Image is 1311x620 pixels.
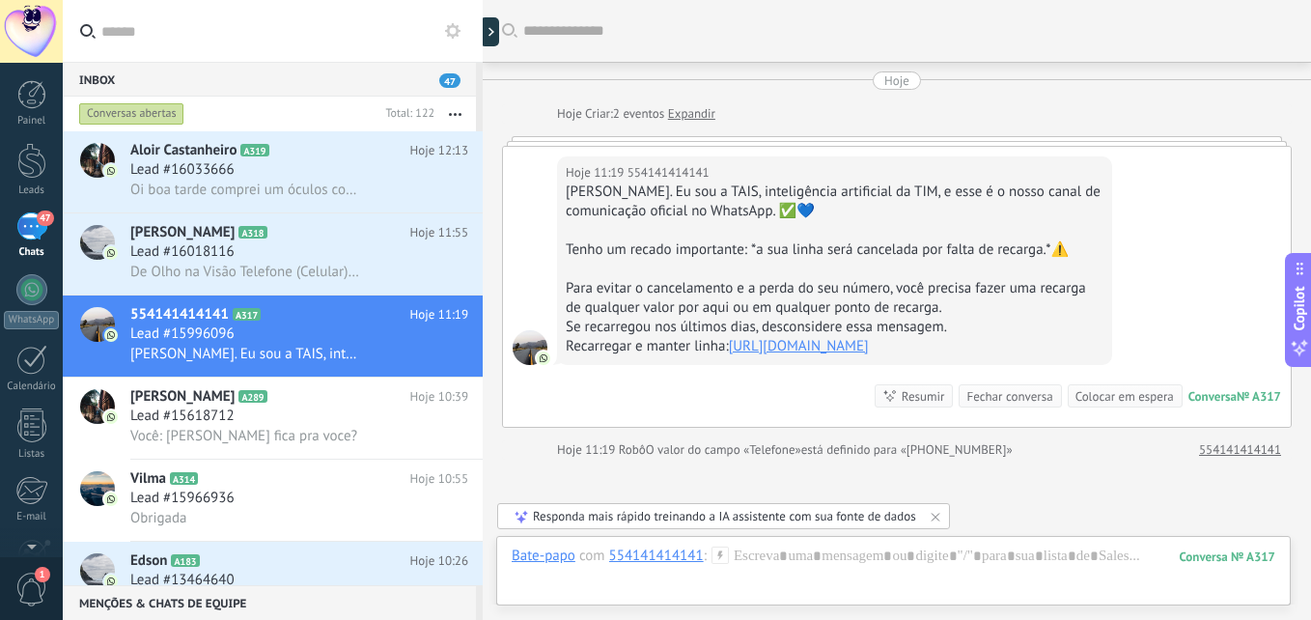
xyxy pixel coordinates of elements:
[238,226,266,239] span: A318
[566,163,628,183] div: Hoje 11:19
[240,144,268,156] span: A319
[104,493,118,506] img: icon
[668,104,715,124] a: Expandir
[170,472,198,485] span: A314
[130,181,362,199] span: Oi boa tarde comprei um óculos com vcs no ano passado mais não consegui ir pegar será que está aí...
[566,337,1103,356] div: Recarregar e manter linha:
[1075,387,1174,406] div: Colocar em espera
[410,305,468,324] span: Hoje 11:19
[884,71,909,90] div: Hoje
[966,387,1052,406] div: Fechar conversa
[63,460,483,541] a: avatariconVilmaA314Hoje 10:55Lead #15966936Obrigada
[233,308,261,321] span: A317
[619,441,646,458] span: Robô
[480,17,499,46] div: Mostrar
[1180,549,1275,565] div: 317
[566,279,1103,318] div: Para evitar o cancelamento e a perda do seu número, você precisa fazer uma recarga de qualquer va...
[130,345,362,363] span: [PERSON_NAME]. Eu sou a TAIS, inteligência artificial da TIM, e esse é o nosso canal de comunicaç...
[1290,287,1309,331] span: Copilot
[63,296,483,377] a: avataricon554141414141A317Hoje 11:19Lead #15996096[PERSON_NAME]. Eu sou a TAIS, inteligência arti...
[4,448,60,461] div: Listas
[130,427,357,445] span: Você: [PERSON_NAME] fica pra voce?
[4,246,60,259] div: Chats
[130,489,235,508] span: Lead #15966936
[704,547,707,566] span: :
[35,567,50,582] span: 1
[238,390,266,403] span: A289
[439,73,460,88] span: 47
[4,380,60,393] div: Calendário
[104,328,118,342] img: icon
[628,163,710,183] span: 554141414141
[104,246,118,260] img: icon
[130,324,235,344] span: Lead #15996096
[557,440,619,460] div: Hoje 11:19
[646,440,801,460] span: O valor do campo «Telefone»
[4,115,60,127] div: Painel
[566,318,1103,337] div: Se recarregou nos últimos dias, desconsidere essa mensagem.
[557,104,585,124] div: Hoje
[63,585,476,620] div: Menções & Chats de equipe
[513,330,547,365] span: 554141414141
[130,223,235,242] span: [PERSON_NAME]
[130,571,235,590] span: Lead #13464640
[1188,388,1237,405] div: Conversa
[104,575,118,588] img: icon
[410,223,468,242] span: Hoje 11:55
[533,508,916,524] div: Responda mais rápido treinando a IA assistente com sua fonte de dados
[410,551,468,571] span: Hoje 10:26
[566,240,1103,260] div: Tenho um recado importante: *a sua linha será cancelada por falta de recarga.*⚠️
[410,387,468,407] span: Hoje 10:39
[171,554,199,567] span: A183
[410,469,468,489] span: Hoje 10:55
[130,263,362,281] span: De Olho na Visão Telefone (Celular): [PHONE_NUMBER]
[613,104,664,124] span: 2 eventos
[130,509,187,527] span: Obrigada
[4,184,60,197] div: Leads
[130,551,167,571] span: Edson
[377,104,434,124] div: Total: 122
[104,164,118,178] img: icon
[434,97,476,131] button: Mais
[557,104,715,124] div: Criar:
[537,352,550,365] img: com.amocrm.amocrmwa.svg
[130,242,235,262] span: Lead #16018116
[4,511,60,523] div: E-mail
[37,211,53,226] span: 47
[104,410,118,424] img: icon
[130,305,229,324] span: 554141414141
[63,213,483,295] a: avataricon[PERSON_NAME]A318Hoje 11:55Lead #16018116De Olho na Visão Telefone (Celular): [PHONE_NU...
[1199,440,1281,460] a: 554141414141
[729,337,869,355] a: [URL][DOMAIN_NAME]
[130,387,235,407] span: [PERSON_NAME]
[130,469,166,489] span: Vilma
[902,387,945,406] div: Resumir
[609,547,704,564] div: 554141414141
[63,131,483,212] a: avatariconAloir CastanheiroA319Hoje 12:13Lead #16033666Oi boa tarde comprei um óculos com vcs no ...
[4,311,59,329] div: WhatsApp
[130,407,235,426] span: Lead #15618712
[79,102,184,126] div: Conversas abertas
[63,378,483,459] a: avataricon[PERSON_NAME]A289Hoje 10:39Lead #15618712Você: [PERSON_NAME] fica pra voce?
[1237,388,1281,405] div: № A317
[566,183,1103,221] div: [PERSON_NAME]. Eu sou a TAIS, inteligência artificial da TIM, e esse é o nosso canal de comunicaç...
[130,160,235,180] span: Lead #16033666
[410,141,468,160] span: Hoje 12:13
[801,440,1013,460] span: está definido para «[PHONE_NUMBER]»
[63,62,476,97] div: Inbox
[130,141,237,160] span: Aloir Castanheiro
[579,547,605,566] span: com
